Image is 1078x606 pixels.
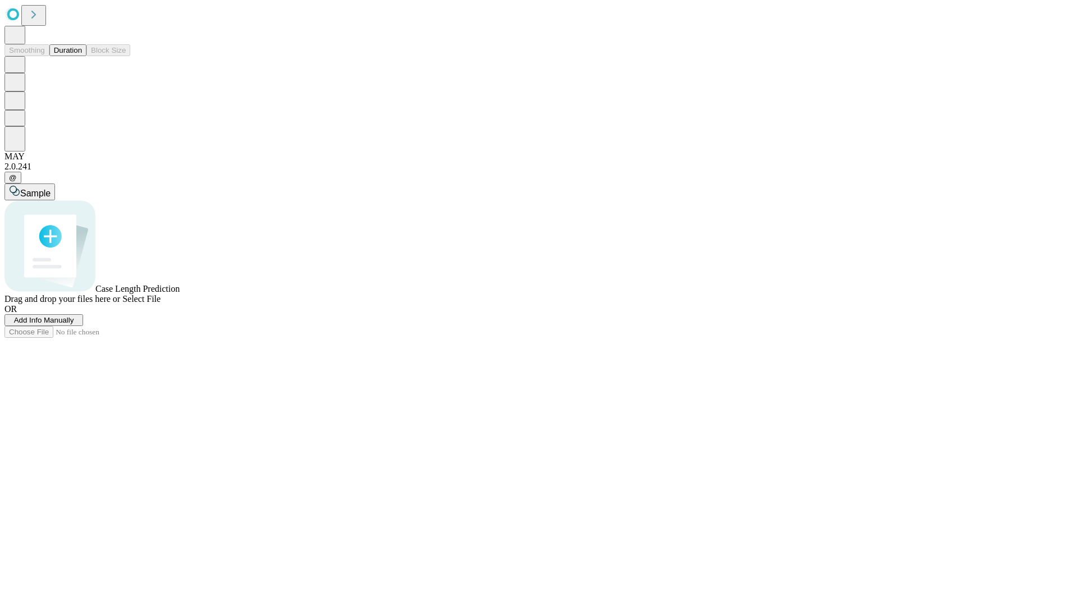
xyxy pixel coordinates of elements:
[20,189,51,198] span: Sample
[4,172,21,183] button: @
[122,294,161,304] span: Select File
[86,44,130,56] button: Block Size
[4,162,1074,172] div: 2.0.241
[4,294,120,304] span: Drag and drop your files here or
[95,284,180,293] span: Case Length Prediction
[49,44,86,56] button: Duration
[14,316,74,324] span: Add Info Manually
[4,151,1074,162] div: MAY
[4,304,17,314] span: OR
[4,44,49,56] button: Smoothing
[4,183,55,200] button: Sample
[4,314,83,326] button: Add Info Manually
[9,173,17,182] span: @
